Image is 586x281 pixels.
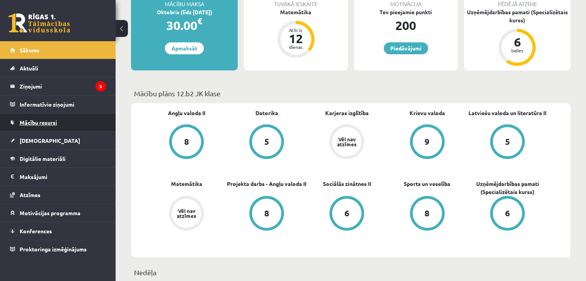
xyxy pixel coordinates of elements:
a: 6 [467,196,547,232]
a: Apmaksāt [165,42,204,54]
a: 9 [387,124,467,161]
span: Proktoringa izmēģinājums [20,246,87,253]
div: Tev pieejamie punkti [354,8,458,16]
div: Atlicis [284,28,307,32]
div: 6 [505,36,529,48]
a: Sports un veselība [404,180,450,188]
div: 30.00 [131,16,238,35]
div: 5 [264,137,269,146]
a: Atzīmes [10,186,106,204]
a: [DEMOGRAPHIC_DATA] [10,132,106,149]
div: 8 [184,137,189,146]
p: Nedēļa [134,267,568,278]
a: Uzņēmējdarbības pamati (Specializētais kurss) [467,180,547,196]
a: Angļu valoda II [168,109,205,117]
div: 6 [344,209,349,217]
span: Atzīmes [20,191,40,198]
a: Matemātika [171,180,202,188]
a: 5 [467,124,547,161]
a: Ziņojumi3 [10,77,106,95]
div: balles [505,48,529,53]
span: Konferences [20,227,52,234]
div: Oktobris (līdz [DATE]) [131,8,238,16]
span: Motivācijas programma [20,209,81,216]
a: Aktuāli [10,59,106,77]
a: 5 [227,124,307,161]
a: 8 [146,124,227,161]
a: Proktoringa izmēģinājums [10,240,106,258]
div: 8 [425,209,430,217]
span: € [197,15,202,27]
div: 8 [264,209,269,217]
a: Maksājumi [10,168,106,186]
div: 5 [505,137,510,146]
div: 12 [284,32,307,45]
a: Mācību resursi [10,114,106,131]
span: Digitālie materiāli [20,155,65,162]
legend: Maksājumi [20,168,106,186]
legend: Informatīvie ziņojumi [20,95,106,113]
span: Sākums [20,47,39,54]
div: Vēl nav atzīmes [336,137,358,147]
span: [DEMOGRAPHIC_DATA] [20,137,80,144]
div: Uzņēmējdarbības pamati (Specializētais kurss) [464,8,571,24]
a: Matemātika Atlicis 12 dienas [244,8,348,59]
legend: Ziņojumi [20,77,106,95]
span: Aktuāli [20,65,38,72]
a: Latviešu valoda un literatūra II [468,109,546,117]
i: 3 [96,81,106,92]
a: Karjeras izglītība [325,109,369,117]
a: Sākums [10,41,106,59]
a: Projekta darbs - Angļu valoda II [227,180,306,188]
a: Rīgas 1. Tālmācības vidusskola [8,13,70,33]
span: Mācību resursi [20,119,57,126]
div: dienas [284,45,307,49]
a: Motivācijas programma [10,204,106,222]
a: Digitālie materiāli [10,150,106,167]
a: 8 [387,196,467,232]
a: Datorika [255,109,278,117]
a: Piedāvājumi [384,42,428,54]
a: 8 [227,196,307,232]
div: 200 [354,16,458,35]
a: Krievu valoda [410,109,445,117]
div: 6 [505,209,510,217]
a: Uzņēmējdarbības pamati (Specializētais kurss) 6 balles [464,8,571,67]
a: 6 [307,196,387,232]
p: Mācību plāns 12.b2 JK klase [134,88,568,99]
div: Vēl nav atzīmes [176,208,197,218]
a: Informatīvie ziņojumi [10,95,106,113]
div: 9 [425,137,430,146]
a: Sociālās zinātnes II [323,180,371,188]
a: Vēl nav atzīmes [307,124,387,161]
a: Konferences [10,222,106,240]
a: Vēl nav atzīmes [146,196,227,232]
div: Matemātika [244,8,348,16]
